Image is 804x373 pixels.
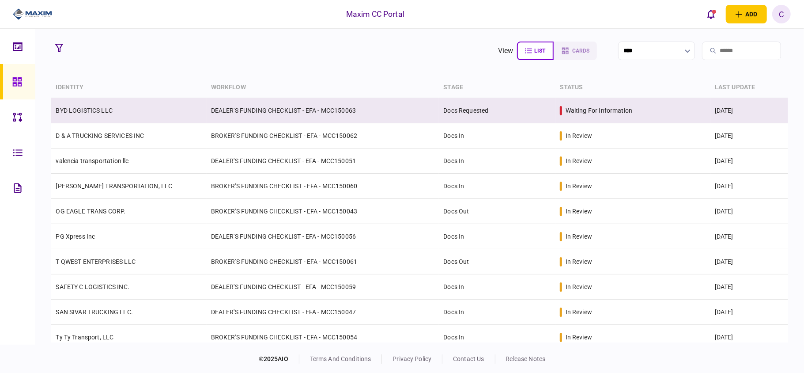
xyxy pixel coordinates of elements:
[710,123,788,148] td: [DATE]
[310,355,371,362] a: terms and conditions
[439,300,555,325] td: Docs In
[439,199,555,224] td: Docs Out
[535,48,546,54] span: list
[710,174,788,199] td: [DATE]
[56,208,125,215] a: OG EAGLE TRANS CORP.
[346,8,404,20] div: Maxim CC Portal
[453,355,484,362] a: contact us
[573,48,590,54] span: cards
[259,354,299,364] div: © 2025 AIO
[498,46,513,56] div: view
[393,355,431,362] a: privacy policy
[439,123,555,148] td: Docs In
[51,77,206,98] th: identity
[207,123,439,148] td: BROKER'S FUNDING CHECKLIST - EFA - MCC150062
[207,98,439,123] td: DEALER'S FUNDING CHECKLIST - EFA - MCC150063
[439,224,555,249] td: Docs In
[56,233,95,240] a: PG Xpress Inc
[710,148,788,174] td: [DATE]
[207,224,439,249] td: DEALER'S FUNDING CHECKLIST - EFA - MCC150056
[56,183,172,190] a: [PERSON_NAME] TRANSPORTATION, LLC
[555,77,710,98] th: status
[517,42,554,60] button: list
[710,249,788,274] td: [DATE]
[566,207,592,216] div: in review
[554,42,597,60] button: cards
[56,334,113,341] a: Ty Ty Transport, LLC
[566,282,592,291] div: in review
[439,77,555,98] th: stage
[566,131,592,140] div: in review
[566,257,592,266] div: in review
[439,174,555,199] td: Docs In
[207,274,439,300] td: DEALER'S FUNDING CHECKLIST - EFA - MCC150059
[207,77,439,98] th: workflow
[566,333,592,342] div: in review
[566,308,592,316] div: in review
[439,274,555,300] td: Docs In
[207,249,439,274] td: BROKER'S FUNDING CHECKLIST - EFA - MCC150061
[439,98,555,123] td: Docs Requested
[506,355,546,362] a: release notes
[710,274,788,300] td: [DATE]
[56,157,128,164] a: valencia transportation llc
[439,148,555,174] td: Docs In
[566,182,592,190] div: in review
[207,148,439,174] td: DEALER'S FUNDING CHECKLIST - EFA - MCC150051
[439,249,555,274] td: Docs Out
[207,300,439,325] td: DEALER'S FUNDING CHECKLIST - EFA - MCC150047
[207,199,439,224] td: BROKER'S FUNDING CHECKLIST - EFA - MCC150043
[772,5,791,23] button: C
[439,325,555,350] td: Docs In
[207,325,439,350] td: BROKER'S FUNDING CHECKLIST - EFA - MCC150054
[13,8,52,21] img: client company logo
[710,98,788,123] td: [DATE]
[56,132,144,139] a: D & A TRUCKING SERVICES INC
[702,5,721,23] button: open notifications list
[56,283,129,290] a: SAFETY C LOGISTICS INC.
[566,156,592,165] div: in review
[566,106,632,115] div: waiting for information
[710,199,788,224] td: [DATE]
[56,107,113,114] a: BYD LOGISTICS LLC
[207,174,439,199] td: BROKER'S FUNDING CHECKLIST - EFA - MCC150060
[710,77,788,98] th: last update
[710,300,788,325] td: [DATE]
[726,5,767,23] button: open adding identity options
[56,258,135,265] a: T QWEST ENTERPRISES LLC
[566,232,592,241] div: in review
[56,308,132,316] a: SAN SIVAR TRUCKING LLC.
[710,325,788,350] td: [DATE]
[710,224,788,249] td: [DATE]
